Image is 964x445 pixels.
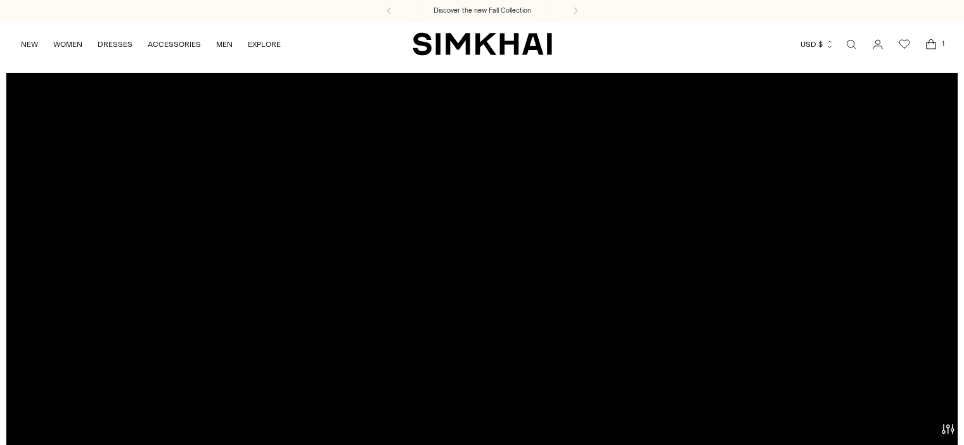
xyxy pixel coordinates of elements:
[800,30,834,58] button: USD $
[865,32,890,57] a: Go to the account page
[148,30,201,58] a: ACCESSORIES
[21,30,38,58] a: NEW
[248,30,281,58] a: EXPLORE
[918,32,944,57] a: Open cart modal
[892,32,917,57] a: Wishlist
[413,32,552,56] a: SIMKHAI
[937,38,949,49] span: 1
[216,30,233,58] a: MEN
[434,6,531,16] a: Discover the new Fall Collection
[98,30,132,58] a: DRESSES
[53,30,82,58] a: WOMEN
[839,32,864,57] a: Open search modal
